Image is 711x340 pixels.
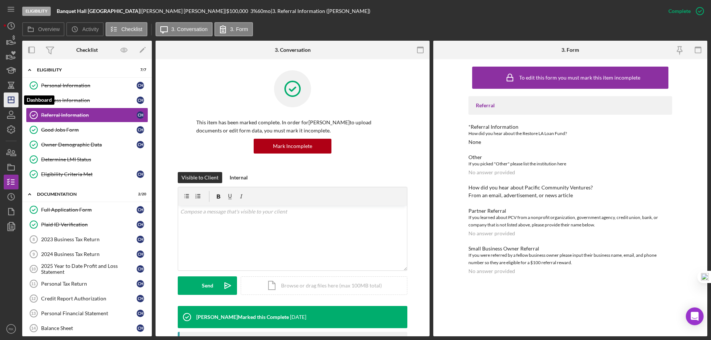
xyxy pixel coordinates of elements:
[137,82,144,89] div: C H
[226,172,251,183] button: Internal
[468,154,672,160] div: Other
[196,314,289,320] div: [PERSON_NAME] Marked this Complete
[41,281,137,287] div: Personal Tax Return
[66,22,103,36] button: Activity
[31,326,36,330] tspan: 14
[41,127,137,133] div: Good Jobs Form
[156,22,213,36] button: 3. Conversation
[254,139,331,154] button: Mark Incomplete
[468,268,515,274] div: No answer provided
[106,22,147,36] button: Checklist
[468,208,672,214] div: Partner Referral
[26,167,148,182] a: Eligibility Criteria MetCH
[171,26,208,32] label: 3. Conversation
[468,139,481,145] div: None
[137,265,144,273] div: C H
[37,192,128,196] div: Documentation
[137,97,144,104] div: C H
[121,26,143,32] label: Checklist
[137,236,144,243] div: C H
[137,310,144,317] div: C H
[41,310,137,316] div: Personal Financial Statement
[271,8,370,14] div: | 3. Referral Information ([PERSON_NAME])
[41,156,148,162] div: Determine LMI Status
[33,252,35,256] tspan: 9
[141,8,226,14] div: [PERSON_NAME] [PERSON_NAME] |
[41,251,137,257] div: 2024 Business Tax Return
[214,22,253,36] button: 3. Form
[468,246,672,252] div: Small Business Owner Referral
[26,108,148,122] a: Referral InformationCH
[178,276,237,295] button: Send
[26,276,148,291] a: 11Personal Tax ReturnCH
[26,93,148,108] a: Business InformationCH
[38,26,60,32] label: Overview
[41,296,137,302] div: Credit Report Authorization
[178,172,222,183] button: Visible to Client
[31,311,36,316] tspan: 13
[41,207,137,213] div: Full Application Form
[41,97,137,103] div: Business Information
[476,102,665,108] div: Referral
[290,314,306,320] time: 2025-08-29 00:09
[226,8,248,14] span: $100,000
[82,26,99,32] label: Activity
[57,8,141,14] div: |
[41,325,137,331] div: Balance Sheet
[76,47,98,53] div: Checklist
[33,237,35,242] tspan: 8
[519,75,640,81] div: To edit this form you must mark this item incomplete
[137,171,144,178] div: C H
[22,22,64,36] button: Overview
[137,221,144,228] div: C H
[37,68,128,72] div: Eligibility
[661,4,707,18] button: Complete
[468,124,672,130] div: *Referral Information
[137,206,144,213] div: C H
[31,267,36,271] tspan: 10
[137,280,144,287] div: C H
[468,130,672,137] div: How did you hear about the Restore LA Loan Fund?
[26,232,148,247] a: 82023 Business Tax ReturnCH
[26,122,148,137] a: Good Jobs FormCH
[468,192,573,198] div: From an email, advertisement, or news article
[275,47,311,53] div: 3. Conversation
[9,327,14,331] text: RK
[41,222,137,228] div: Plaid ID Verification
[668,4,691,18] div: Complete
[133,68,146,72] div: 7 / 7
[26,202,148,217] a: Full Application FormCH
[202,276,213,295] div: Send
[230,26,248,32] label: 3. Form
[26,306,148,321] a: 13Personal Financial StatementCH
[41,142,137,148] div: Owner Demographic Data
[468,252,672,266] div: If you were referred by a fellow business owner please input their business name, email, and phon...
[26,321,148,336] a: 14Balance SheetCH
[181,172,218,183] div: Visible to Client
[257,8,271,14] div: 60 mo
[41,236,137,242] div: 2023 Business Tax Return
[196,118,389,135] p: This item has been marked complete. In order for [PERSON_NAME] to upload documents or edit form d...
[26,291,148,306] a: 12Credit Report AuthorizationCH
[468,185,672,191] div: How did you hear about Pacific Community Ventures?
[31,296,36,301] tspan: 12
[26,152,148,167] a: Determine LMI Status
[41,171,137,177] div: Eligibility Criteria Met
[26,247,148,262] a: 92024 Business Tax ReturnCH
[57,8,140,14] b: Banquet Hall [GEOGRAPHIC_DATA]
[26,137,148,152] a: Owner Demographic DataCH
[41,83,137,88] div: Personal Information
[137,324,144,332] div: C H
[250,8,257,14] div: 3 %
[468,169,515,175] div: No answer provided
[468,214,672,229] div: If you learned about PCV from a nonprofit organization, government agency, credit union, bank, or...
[137,295,144,302] div: C H
[26,78,148,93] a: Personal InformationCH
[26,262,148,276] a: 102025 Year to Date Profit and Loss StatementCH
[230,172,248,183] div: Internal
[26,217,148,232] a: Plaid ID VerificationCH
[137,126,144,134] div: C H
[137,250,144,258] div: C H
[468,230,515,236] div: No answer provided
[137,141,144,148] div: C H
